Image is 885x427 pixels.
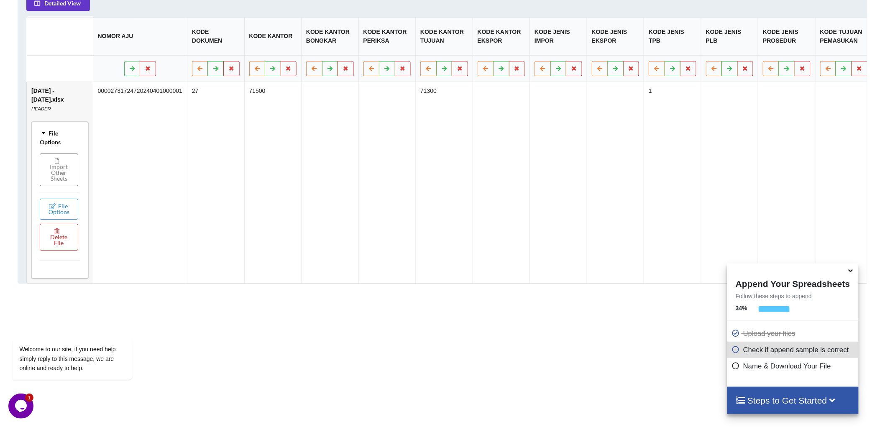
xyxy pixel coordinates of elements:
[736,395,850,406] h4: Steps to Get Started
[32,106,51,111] i: HEADER
[473,17,530,55] th: KODE KANTOR EKSPOR
[732,345,856,355] p: Check if append sample is correct
[244,17,302,55] th: KODE KANTOR
[644,17,701,55] th: KODE JENIS TPB
[727,276,858,289] h4: Append Your Spreadsheets
[644,82,701,283] td: 1
[302,17,359,55] th: KODE KANTOR BONGKAR
[416,82,473,283] td: 71300
[40,224,79,251] button: Delete File
[732,361,856,371] p: Name & Download Your File
[701,17,758,55] th: KODE JENIS PLB
[187,17,245,55] th: KODE DOKUMEN
[187,82,245,283] td: 27
[93,17,187,55] th: NOMOR AJU
[732,328,856,339] p: Upload your files
[758,17,816,55] th: KODE JENIS PROSEDUR
[736,305,747,312] b: 34 %
[8,394,35,419] iframe: chat widget
[93,82,187,283] td: 00002731724720240401000001
[40,199,79,220] button: File Options
[34,124,86,151] div: File Options
[244,82,302,283] td: 71500
[816,17,873,55] th: KODE TUJUAN PEMASUKAN
[530,17,587,55] th: KODE JENIS IMPOR
[358,17,416,55] th: KODE KANTOR PERIKSA
[8,263,159,389] iframe: chat widget
[727,292,858,300] p: Follow these steps to append
[40,153,79,186] button: Import Other Sheets
[27,82,93,283] td: [DATE] - [DATE].xlsx
[416,17,473,55] th: KODE KANTOR TUJUAN
[587,17,644,55] th: KODE JENIS EKSPOR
